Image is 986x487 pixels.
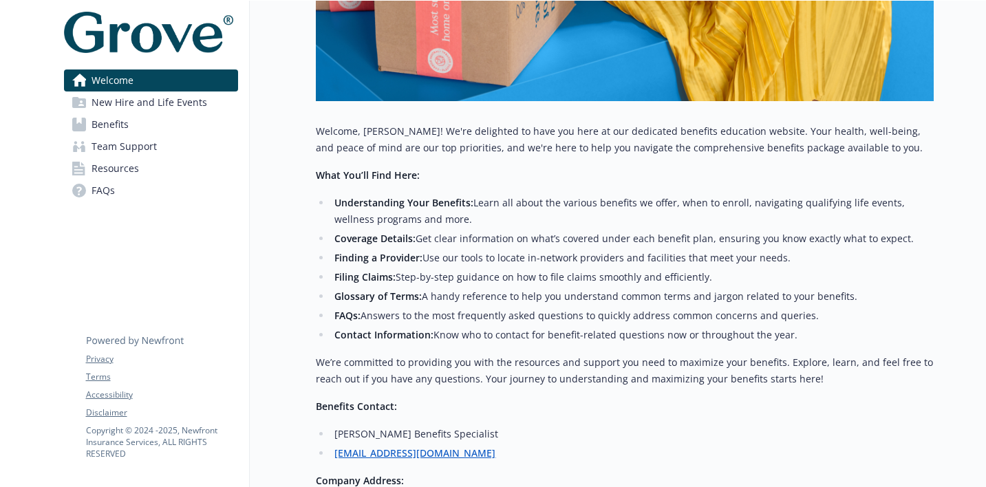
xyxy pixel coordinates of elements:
[316,169,420,182] strong: What You’ll Find Here:
[92,136,157,158] span: Team Support
[331,307,934,324] li: Answers to the most frequently asked questions to quickly address common concerns and queries.
[86,389,237,401] a: Accessibility
[331,230,934,247] li: Get clear information on what’s covered under each benefit plan, ensuring you know exactly what t...
[316,400,397,413] strong: Benefits Contact:
[64,69,238,91] a: Welcome
[316,354,934,387] p: We’re committed to providing you with the resources and support you need to maximize your benefit...
[92,158,139,180] span: Resources
[331,269,934,285] li: Step-by-step guidance on how to file claims smoothly and efficiently.
[92,91,207,113] span: New Hire and Life Events
[92,69,133,91] span: Welcome
[64,180,238,202] a: FAQs
[334,446,495,459] a: [EMAIL_ADDRESS][DOMAIN_NAME]
[334,251,422,264] strong: Finding a Provider:
[86,407,237,419] a: Disclaimer
[64,113,238,136] a: Benefits
[331,250,934,266] li: Use our tools to locate in-network providers and facilities that meet your needs.
[334,270,396,283] strong: Filing Claims:
[334,196,473,209] strong: Understanding Your Benefits:
[334,232,416,245] strong: Coverage Details:
[334,290,422,303] strong: Glossary of Terms:
[92,180,115,202] span: FAQs
[86,371,237,383] a: Terms
[86,424,237,459] p: Copyright © 2024 - 2025 , Newfront Insurance Services, ALL RIGHTS RESERVED
[331,288,934,305] li: A handy reference to help you understand common terms and jargon related to your benefits.
[64,136,238,158] a: Team Support
[86,353,237,365] a: Privacy
[316,123,934,156] p: Welcome, [PERSON_NAME]! We're delighted to have you here at our dedicated benefits education webs...
[331,426,934,442] li: [PERSON_NAME] Benefits Specialist
[92,113,129,136] span: Benefits
[64,158,238,180] a: Resources
[316,474,404,487] strong: Company Address:
[334,309,361,322] strong: FAQs:
[331,327,934,343] li: Know who to contact for benefit-related questions now or throughout the year.
[334,328,433,341] strong: Contact Information:
[64,91,238,113] a: New Hire and Life Events
[331,195,934,228] li: Learn all about the various benefits we offer, when to enroll, navigating qualifying life events,...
